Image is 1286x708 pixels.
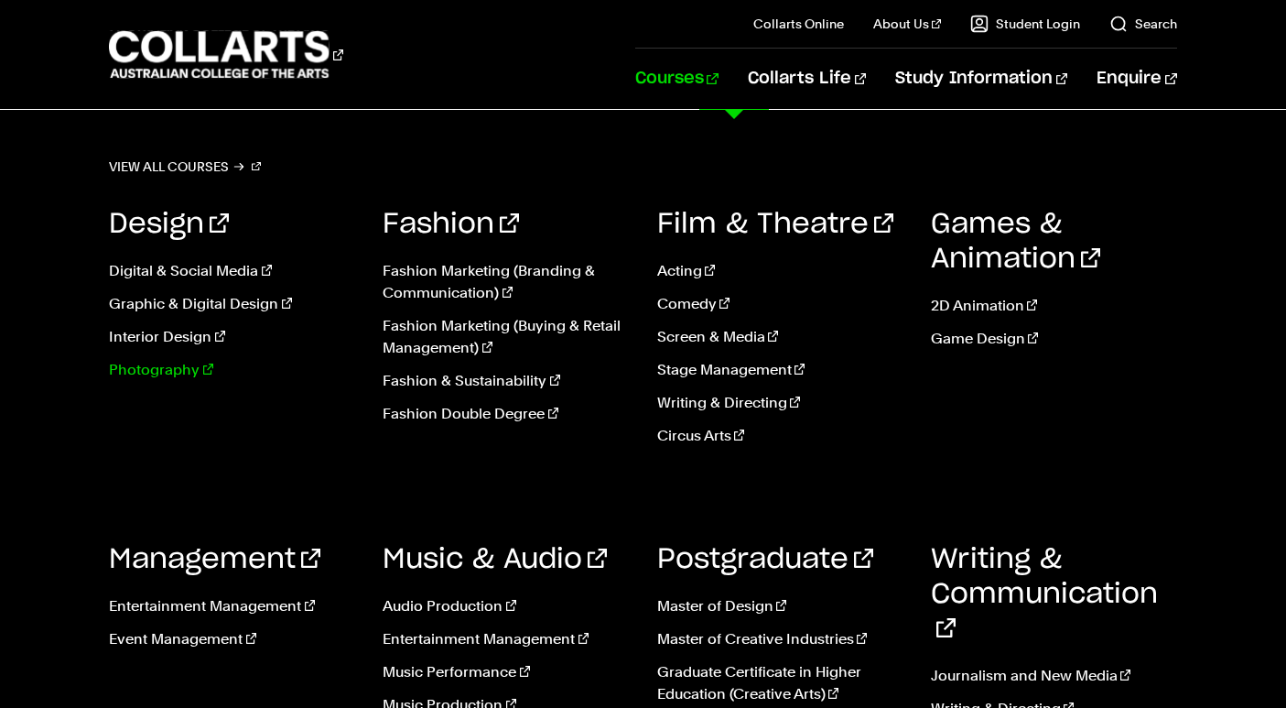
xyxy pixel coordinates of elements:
a: Design [109,211,229,238]
a: 2D Animation [931,295,1177,317]
a: Student Login [970,15,1080,33]
a: Acting [657,260,903,282]
a: Journalism and New Media [931,665,1177,687]
a: Master of Creative Industries [657,628,903,650]
a: Collarts Life [748,49,866,109]
a: Graduate Certificate in Higher Education (Creative Arts) [657,661,903,705]
a: Collarts Online [753,15,844,33]
a: Photography [109,359,355,381]
a: Entertainment Management [109,595,355,617]
a: Search [1109,15,1177,33]
div: Go to homepage [109,28,343,81]
a: Writing & Communication [931,546,1158,643]
a: Games & Animation [931,211,1100,273]
a: Digital & Social Media [109,260,355,282]
a: About Us [873,15,941,33]
a: Management [109,546,320,573]
a: Music Performance [383,661,629,683]
a: Interior Design [109,326,355,348]
a: Fashion [383,211,519,238]
a: Fashion & Sustainability [383,370,629,392]
a: Entertainment Management [383,628,629,650]
a: Screen & Media [657,326,903,348]
a: Postgraduate [657,546,873,573]
a: Audio Production [383,595,629,617]
a: Master of Design [657,595,903,617]
a: Study Information [895,49,1067,109]
a: View all courses [109,154,261,180]
a: Music & Audio [383,546,607,573]
a: Fashion Marketing (Branding & Communication) [383,260,629,304]
a: Graphic & Digital Design [109,293,355,315]
a: Circus Arts [657,425,903,447]
a: Film & Theatre [657,211,893,238]
a: Fashion Double Degree [383,403,629,425]
a: Enquire [1097,49,1176,109]
a: Courses [635,49,719,109]
a: Writing & Directing [657,392,903,414]
a: Event Management [109,628,355,650]
a: Comedy [657,293,903,315]
a: Game Design [931,328,1177,350]
a: Fashion Marketing (Buying & Retail Management) [383,315,629,359]
a: Stage Management [657,359,903,381]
